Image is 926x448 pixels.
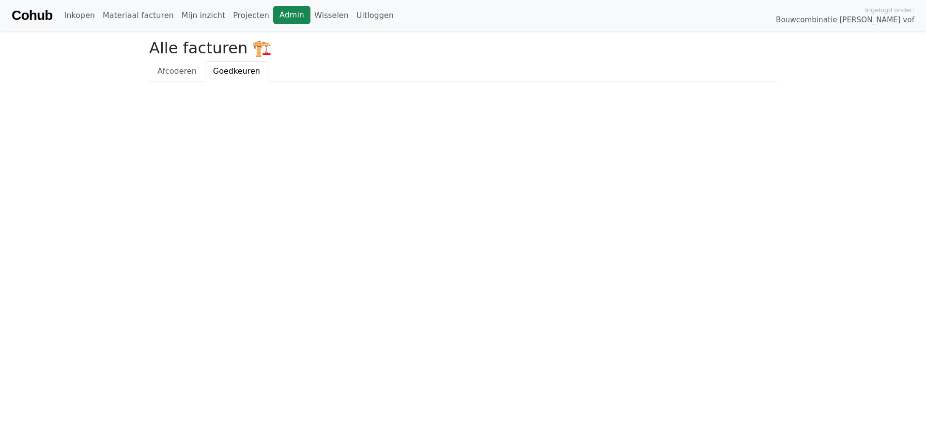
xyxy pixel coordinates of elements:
[273,6,310,24] a: Admin
[149,61,205,81] a: Afcoderen
[157,66,197,76] span: Afcoderen
[865,5,914,15] span: Ingelogd onder:
[353,6,398,25] a: Uitloggen
[99,6,178,25] a: Materiaal facturen
[310,6,353,25] a: Wisselen
[149,39,777,57] h2: Alle facturen 🏗️
[12,4,52,27] a: Cohub
[205,61,268,81] a: Goedkeuren
[178,6,230,25] a: Mijn inzicht
[776,15,914,26] span: Bouwcombinatie [PERSON_NAME] vof
[213,66,260,76] span: Goedkeuren
[60,6,98,25] a: Inkopen
[229,6,273,25] a: Projecten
